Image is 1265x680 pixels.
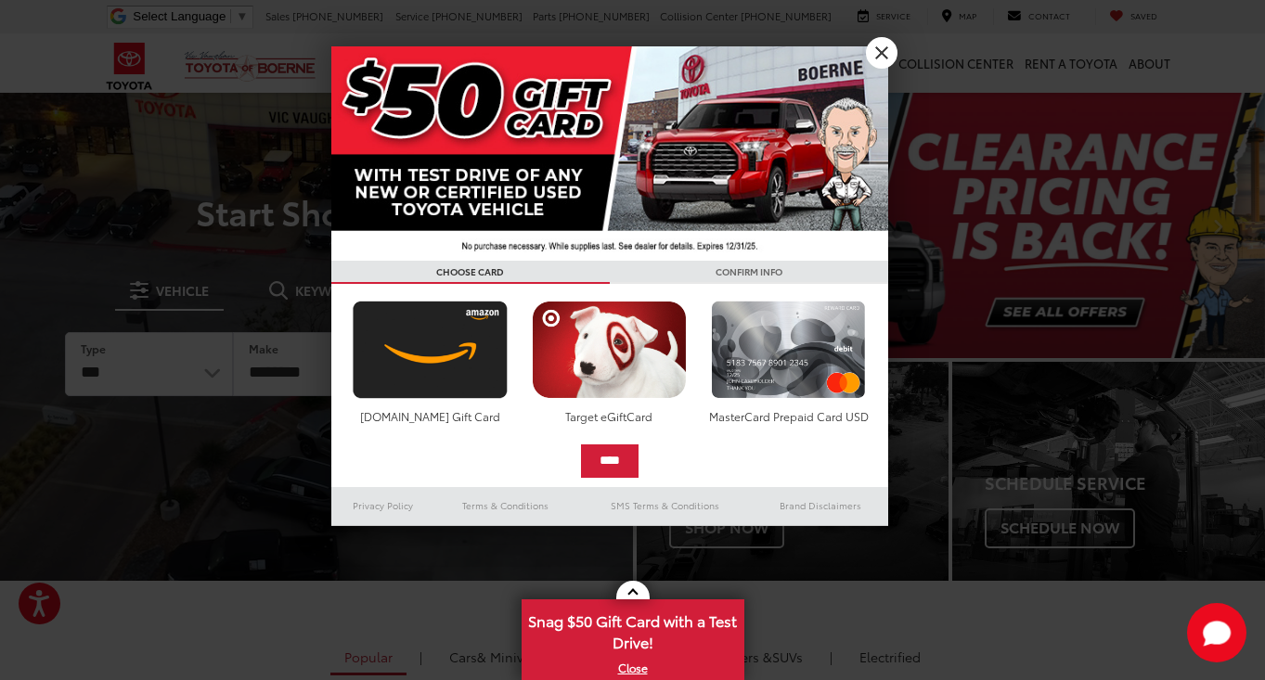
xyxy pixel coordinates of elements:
h3: CONFIRM INFO [610,261,888,284]
span: Snag $50 Gift Card with a Test Drive! [523,601,742,658]
h3: CHOOSE CARD [331,261,610,284]
a: Privacy Policy [331,494,435,517]
img: amazoncard.png [348,301,512,399]
a: SMS Terms & Conditions [577,494,753,517]
svg: Start Chat [1187,603,1246,662]
button: Toggle Chat Window [1187,603,1246,662]
img: targetcard.png [527,301,691,399]
div: Target eGiftCard [527,408,691,424]
div: [DOMAIN_NAME] Gift Card [348,408,512,424]
a: Terms & Conditions [434,494,576,517]
img: mastercard.png [706,301,871,399]
a: Brand Disclaimers [753,494,888,517]
div: MasterCard Prepaid Card USD [706,408,871,424]
img: 42635_top_851395.jpg [331,46,888,261]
